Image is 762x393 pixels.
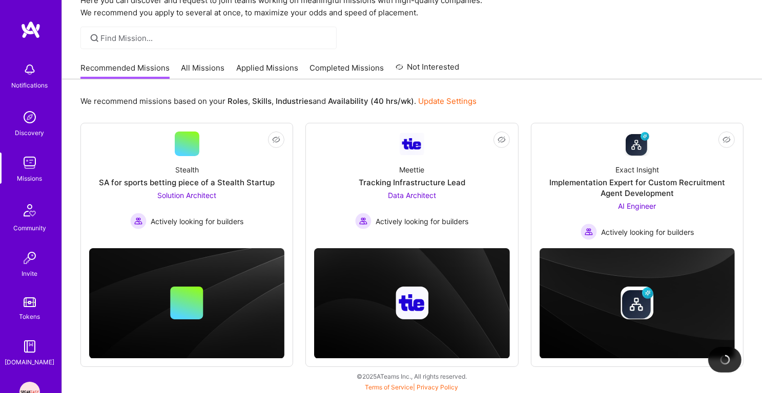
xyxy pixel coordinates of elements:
b: Industries [276,96,313,106]
div: © 2025 ATeams Inc., All rights reserved. [61,363,762,389]
div: Tracking Infrastructure Lead [359,177,465,188]
a: Completed Missions [310,62,384,79]
a: Company LogoMeettieTracking Infrastructure LeadData Architect Actively looking for buildersActive... [314,132,509,240]
a: All Missions [181,62,225,79]
span: Solution Architect [157,191,216,200]
div: Discovery [15,127,45,138]
div: Stealth [175,164,199,175]
p: We recommend missions based on your , , and . [80,96,477,106]
a: Recommended Missions [80,62,170,79]
img: tokens [24,297,36,307]
i: icon EyeClosed [272,136,280,144]
a: Privacy Policy [417,383,459,391]
img: guide book [19,336,40,357]
img: Actively looking for builders [355,213,372,229]
img: cover [540,248,735,359]
a: Terms of Service [365,383,414,391]
i: icon EyeClosed [723,136,731,144]
img: Actively looking for builders [130,213,147,229]
img: cover [314,248,509,359]
img: discovery [19,107,40,127]
img: Company logo [621,287,653,319]
i: icon SearchGrey [89,32,100,44]
img: logo [20,20,41,39]
a: Applied Missions [236,62,298,79]
input: Find Mission... [101,33,329,43]
img: teamwork [19,152,40,173]
a: Update Settings [418,96,477,106]
div: Tokens [19,311,40,322]
img: Company logo [396,287,428,319]
img: Company Logo [625,132,649,156]
b: Skills [252,96,272,106]
img: cover [89,248,284,359]
div: [DOMAIN_NAME] [5,357,55,367]
b: Availability (40 hrs/wk) [328,96,414,106]
img: bell [19,59,40,80]
img: loading [719,354,731,366]
span: Actively looking for builders [151,216,243,227]
div: Invite [22,268,38,279]
img: Invite [19,248,40,268]
img: Actively looking for builders [581,224,597,240]
a: Company LogoExact InsightImplementation Expert for Custom Recruitment Agent DevelopmentAI Enginee... [540,132,735,240]
a: Not Interested [396,61,460,79]
span: | [365,383,459,391]
span: Actively looking for builders [376,216,468,227]
div: Notifications [12,80,48,91]
span: Data Architect [388,191,436,200]
div: Exact Insight [615,164,659,175]
a: StealthSA for sports betting piece of a Stealth StartupSolution Architect Actively looking for bu... [89,132,284,240]
span: AI Engineer [618,202,656,210]
i: icon EyeClosed [498,136,506,144]
span: Actively looking for builders [601,227,694,237]
img: Company Logo [400,133,424,155]
div: Meettie [399,164,424,175]
div: SA for sports betting piece of a Stealth Startup [99,177,275,188]
b: Roles [228,96,248,106]
div: Implementation Expert for Custom Recruitment Agent Development [540,177,735,199]
div: Missions [17,173,43,184]
div: Community [13,223,46,233]
img: Community [17,198,42,223]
